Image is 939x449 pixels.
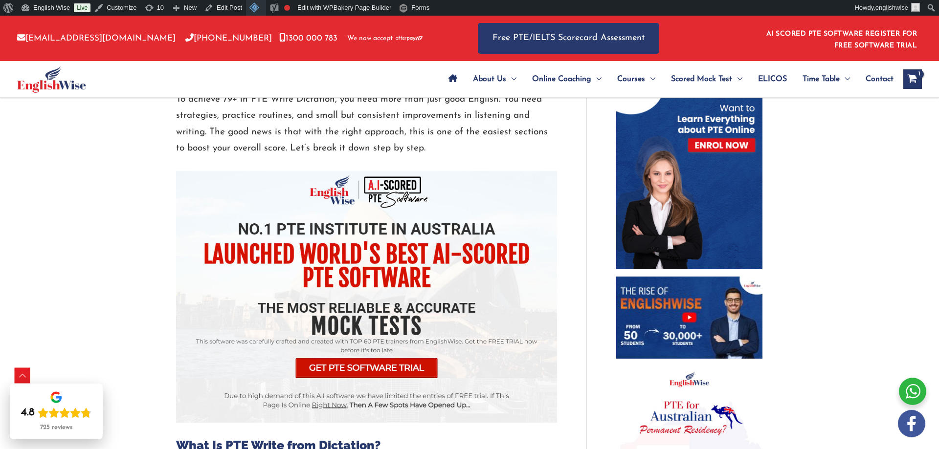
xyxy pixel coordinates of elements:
span: We now accept [347,34,393,43]
a: Scored Mock TestMenu Toggle [663,62,750,96]
img: white-facebook.png [898,410,925,437]
a: View Shopping Cart, 1 items [903,69,922,89]
a: Time TableMenu Toggle [795,62,858,96]
a: Live [74,3,90,12]
nav: Site Navigation: Main Menu [441,62,894,96]
a: Contact [858,62,894,96]
span: Scored Mock Test [671,62,732,96]
span: Online Coaching [532,62,591,96]
a: About UsMenu Toggle [465,62,524,96]
a: Online CoachingMenu Toggle [524,62,609,96]
span: ELICOS [758,62,787,96]
div: Rating: 4.8 out of 5 [21,406,91,420]
a: Free PTE/IELTS Scorecard Assessment [478,23,659,54]
span: Menu Toggle [732,62,742,96]
a: CoursesMenu Toggle [609,62,663,96]
aside: Header Widget 1 [760,22,922,54]
div: 725 reviews [40,424,72,431]
span: About Us [473,62,506,96]
a: [EMAIL_ADDRESS][DOMAIN_NAME] [17,34,176,43]
span: englishwise [875,4,908,11]
div: Focus keyphrase not set [284,5,290,11]
span: Menu Toggle [840,62,850,96]
img: cropped-ew-logo [17,66,86,93]
a: AI SCORED PTE SOFTWARE REGISTER FOR FREE SOFTWARE TRIAL [766,30,917,49]
img: ashok kumar [911,3,920,12]
span: Menu Toggle [591,62,602,96]
p: To achieve 79+ in PTE Write Dictation, you need more than just good English. You need strategies,... [176,91,557,156]
a: ELICOS [750,62,795,96]
a: [PHONE_NUMBER] [185,34,272,43]
img: Afterpay-Logo [396,36,423,41]
span: Courses [617,62,645,96]
span: Menu Toggle [645,62,655,96]
div: 4.8 [21,406,35,420]
a: 1300 000 783 [279,34,337,43]
span: Menu Toggle [506,62,516,96]
span: Time Table [803,62,840,96]
span: Contact [866,62,894,96]
img: pte-institute.jpg [176,171,557,423]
